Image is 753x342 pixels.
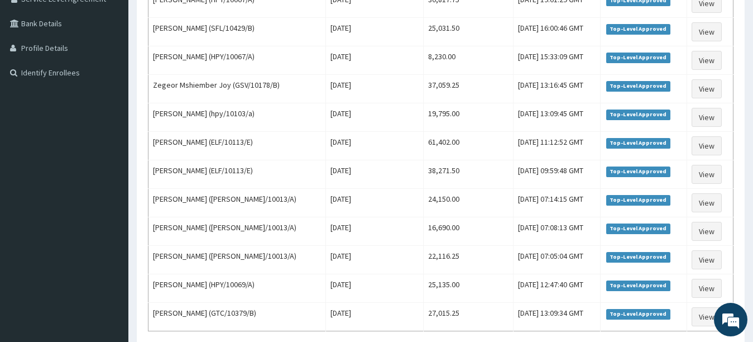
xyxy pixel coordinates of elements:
td: [PERSON_NAME] ([PERSON_NAME]/10013/A) [148,246,326,274]
td: [DATE] 16:00:46 GMT [514,18,601,46]
td: [PERSON_NAME] (ELF/10113/E) [148,132,326,160]
a: View [692,222,722,241]
td: 38,271.50 [423,160,514,189]
td: [DATE] [326,75,423,103]
td: [DATE] 07:14:15 GMT [514,189,601,217]
td: Zegeor Mshiember Joy (GSV/10178/B) [148,75,326,103]
span: Top-Level Approved [606,110,670,120]
td: [DATE] [326,217,423,246]
td: [DATE] [326,246,423,274]
a: View [692,79,722,98]
td: [DATE] [326,189,423,217]
td: [DATE] 13:09:34 GMT [514,303,601,331]
td: 27,015.25 [423,303,514,331]
td: [PERSON_NAME] ([PERSON_NAME]/10013/A) [148,217,326,246]
span: Top-Level Approved [606,252,670,262]
td: [DATE] [326,46,423,75]
a: View [692,279,722,298]
span: Top-Level Approved [606,167,670,177]
textarea: Type your message and hit 'Enter' [6,225,213,264]
td: [DATE] 12:47:40 GMT [514,274,601,303]
td: [DATE] 13:16:45 GMT [514,75,601,103]
td: 24,150.00 [423,189,514,217]
td: [DATE] [326,132,423,160]
span: Top-Level Approved [606,195,670,205]
a: View [692,22,722,41]
td: [DATE] 07:08:13 GMT [514,217,601,246]
span: Top-Level Approved [606,138,670,148]
td: [PERSON_NAME] (HPY/10069/A) [148,274,326,303]
td: 22,116.25 [423,246,514,274]
td: [PERSON_NAME] (HPY/10067/A) [148,46,326,75]
a: View [692,193,722,212]
span: We're online! [65,101,154,213]
td: 16,690.00 [423,217,514,246]
td: 25,031.50 [423,18,514,46]
td: [DATE] 15:33:09 GMT [514,46,601,75]
td: [PERSON_NAME] (GTC/10379/B) [148,303,326,331]
span: Top-Level Approved [606,81,670,91]
td: [DATE] 07:05:04 GMT [514,246,601,274]
div: Chat with us now [58,63,188,77]
td: [PERSON_NAME] (ELF/10113/E) [148,160,326,189]
a: View [692,250,722,269]
a: View [692,51,722,70]
span: Top-Level Approved [606,24,670,34]
td: [PERSON_NAME] (hpy/10103/a) [148,103,326,132]
td: [DATE] [326,103,423,132]
td: [DATE] 13:09:45 GMT [514,103,601,132]
a: View [692,136,722,155]
a: View [692,108,722,127]
td: [DATE] 11:12:52 GMT [514,132,601,160]
a: View [692,307,722,326]
td: 25,135.00 [423,274,514,303]
td: [DATE] [326,18,423,46]
span: Top-Level Approved [606,309,670,319]
td: [DATE] [326,160,423,189]
td: [DATE] [326,303,423,331]
td: 19,795.00 [423,103,514,132]
td: [DATE] [326,274,423,303]
td: [PERSON_NAME] ([PERSON_NAME]/10013/A) [148,189,326,217]
div: Minimize live chat window [183,6,210,32]
td: 37,059.25 [423,75,514,103]
td: [DATE] 09:59:48 GMT [514,160,601,189]
td: 61,402.00 [423,132,514,160]
img: d_794563401_company_1708531726252_794563401 [21,56,45,84]
a: View [692,165,722,184]
span: Top-Level Approved [606,53,670,63]
span: Top-Level Approved [606,281,670,291]
td: 8,230.00 [423,46,514,75]
span: Top-Level Approved [606,224,670,234]
td: [PERSON_NAME] (SFL/10429/B) [148,18,326,46]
